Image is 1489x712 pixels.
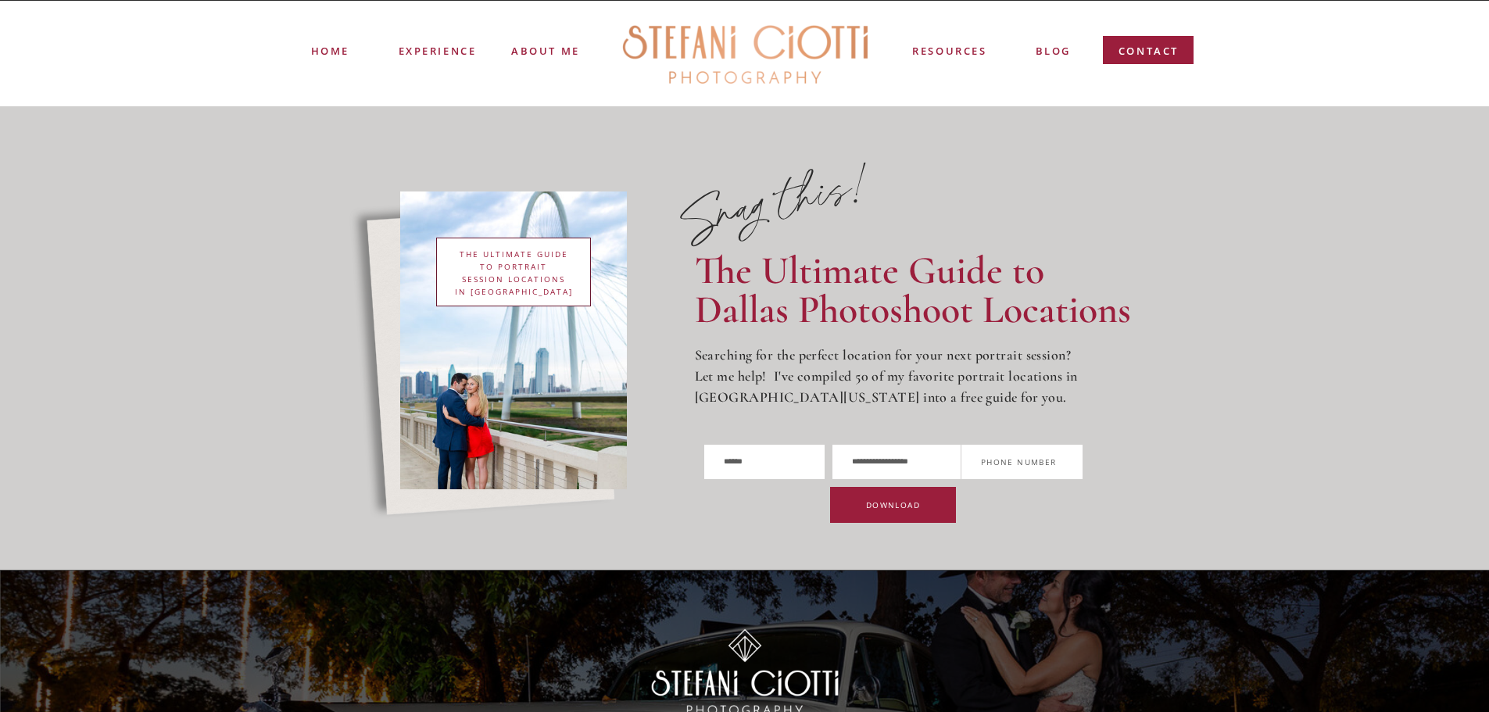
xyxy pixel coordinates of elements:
[830,487,956,523] button: DOWNLOAD
[911,43,989,61] a: resources
[1036,43,1071,61] a: blog
[866,499,920,510] span: DOWNLOAD
[653,158,879,260] p: Snag this!
[981,456,1025,467] span: Phone N
[695,251,1149,336] h2: The Ultimate Guide to Dallas Photoshoot Locations
[399,43,476,55] a: experience
[1025,456,1057,467] span: umber
[1119,43,1179,66] a: contact
[510,43,582,57] a: ABOUT ME
[453,248,574,296] h3: THE ULTIMATE GUIDE TO PORTRAIT SESSION LOCATIONS IN [GEOGRAPHIC_DATA]
[311,43,349,58] a: Home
